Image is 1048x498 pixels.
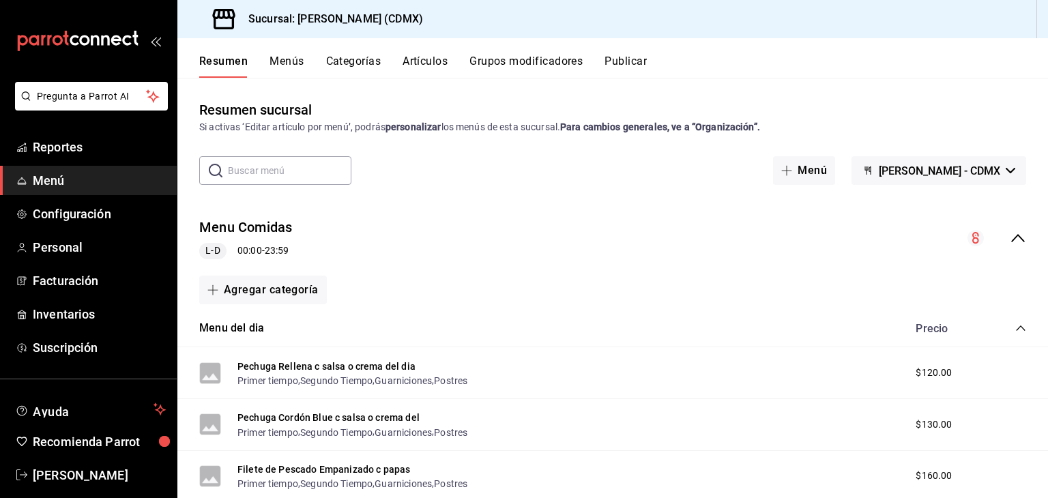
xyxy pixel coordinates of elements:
[605,55,647,78] button: Publicar
[326,55,381,78] button: Categorías
[270,55,304,78] button: Menús
[33,338,166,357] span: Suscripción
[879,164,1000,177] span: [PERSON_NAME] - CDMX
[33,205,166,223] span: Configuración
[150,35,161,46] button: open_drawer_menu
[237,426,298,439] button: Primer tiempo
[15,82,168,111] button: Pregunta a Parrot AI
[199,276,327,304] button: Agregar categoría
[434,426,467,439] button: Postres
[237,411,420,424] button: Pechuga Cordón Blue c salsa o crema del
[237,374,298,387] button: Primer tiempo
[199,243,293,259] div: 00:00 - 23:59
[10,99,168,113] a: Pregunta a Parrot AI
[237,11,423,27] h3: Sucursal: [PERSON_NAME] (CDMX)
[1015,323,1026,334] button: collapse-category-row
[237,360,416,373] button: Pechuga Rellena c salsa o crema del dia
[300,477,373,490] button: Segundo Tiempo
[200,244,225,258] span: L-D
[237,424,467,439] div: , , ,
[851,156,1026,185] button: [PERSON_NAME] - CDMX
[403,55,448,78] button: Artículos
[375,374,432,387] button: Guarniciones
[37,89,147,104] span: Pregunta a Parrot AI
[199,218,293,237] button: Menu Comidas
[385,121,441,132] strong: personalizar
[33,272,166,290] span: Facturación
[33,238,166,257] span: Personal
[33,401,148,418] span: Ayuda
[199,120,1026,134] div: Si activas ‘Editar artículo por menú’, podrás los menús de esta sucursal.
[237,373,467,387] div: , , ,
[237,477,298,490] button: Primer tiempo
[237,476,467,490] div: , , ,
[434,477,467,490] button: Postres
[33,466,166,484] span: [PERSON_NAME]
[916,469,952,483] span: $160.00
[33,171,166,190] span: Menú
[177,207,1048,270] div: collapse-menu-row
[300,426,373,439] button: Segundo Tiempo
[237,463,410,476] button: Filete de Pescado Empanizado c papas
[33,433,166,451] span: Recomienda Parrot
[199,321,264,336] button: Menu del dia
[199,55,1048,78] div: navigation tabs
[902,322,989,335] div: Precio
[916,366,952,380] span: $120.00
[300,374,373,387] button: Segundo Tiempo
[560,121,760,132] strong: Para cambios generales, ve a “Organización”.
[773,156,835,185] button: Menú
[434,374,467,387] button: Postres
[228,157,351,184] input: Buscar menú
[375,477,432,490] button: Guarniciones
[33,138,166,156] span: Reportes
[916,418,952,432] span: $130.00
[199,55,248,78] button: Resumen
[33,305,166,323] span: Inventarios
[469,55,583,78] button: Grupos modificadores
[199,100,312,120] div: Resumen sucursal
[375,426,432,439] button: Guarniciones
